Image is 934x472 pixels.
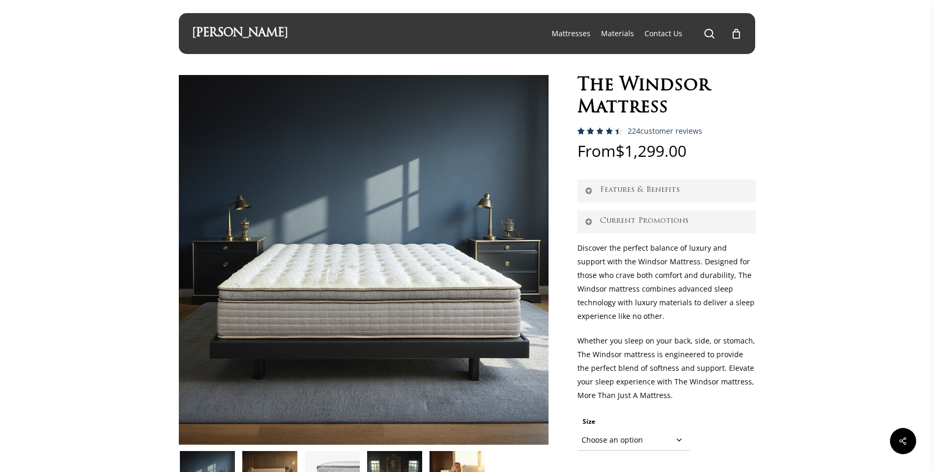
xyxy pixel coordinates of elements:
[628,127,702,135] a: 224customer reviews
[577,127,594,145] span: 223
[601,28,634,38] span: Materials
[645,28,682,38] span: Contact Us
[577,127,622,135] div: Rated 4.59 out of 5
[577,210,756,233] a: Current Promotions
[583,417,595,426] label: Size
[645,28,682,39] a: Contact Us
[616,140,625,162] span: $
[577,143,756,179] p: From
[552,28,591,38] span: Mattresses
[192,28,288,39] a: [PERSON_NAME]
[601,28,634,39] a: Materials
[577,334,756,413] p: Whether you sleep on your back, side, or stomach, The Windsor mattress is engineered to provide t...
[577,241,756,334] p: Discover the perfect balance of luxury and support with the Windsor Mattress. Designed for those ...
[546,13,742,54] nav: Main Menu
[577,127,619,179] span: Rated out of 5 based on customer ratings
[577,179,756,202] a: Features & Benefits
[616,140,686,162] bdi: 1,299.00
[552,28,591,39] a: Mattresses
[577,75,756,119] h1: The Windsor Mattress
[628,126,640,136] span: 224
